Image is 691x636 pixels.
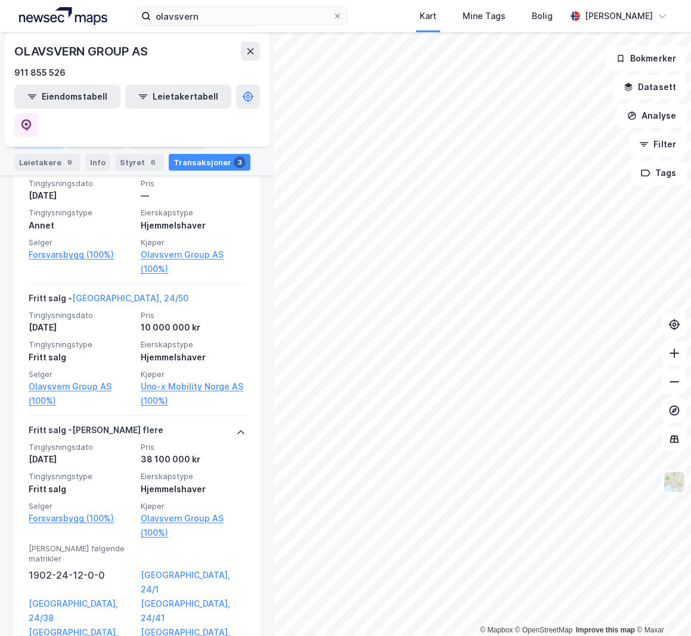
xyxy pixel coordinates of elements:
span: Pris [141,178,246,189]
div: Annet [29,218,134,233]
button: Filter [629,132,686,156]
a: Olavsvern Group AS (100%) [141,511,246,540]
span: Selger [29,501,134,511]
div: Fritt salg [29,482,134,496]
div: — [141,189,246,203]
span: Tinglysningsdato [29,310,134,320]
span: Tinglysningstype [29,208,134,218]
button: Leietakertabell [125,85,231,109]
button: Tags [631,161,686,185]
div: Mine Tags [463,9,506,23]
div: [PERSON_NAME] [585,9,653,23]
div: Hjemmelshaver [141,350,246,365]
div: Styret [115,154,164,171]
div: 38 100 000 kr [141,452,246,467]
span: Eierskapstype [141,208,246,218]
div: [DATE] [29,452,134,467]
button: Datasett [613,75,686,99]
span: Selger [29,369,134,379]
div: Transaksjoner [169,154,250,171]
a: OpenStreetMap [515,626,573,634]
div: Hjemmelshaver [141,482,246,496]
div: Info [85,154,110,171]
span: Selger [29,237,134,248]
div: [DATE] [29,189,134,203]
span: Tinglysningsdato [29,442,134,452]
button: Eiendomstabell [14,85,120,109]
a: Olavsvern Group AS (100%) [141,248,246,276]
iframe: Chat Widget [631,579,691,636]
a: [GEOGRAPHIC_DATA], 24/41 [141,597,246,625]
span: Pris [141,442,246,452]
div: 6 [147,156,159,168]
div: 1902-24-12-0-0 [29,568,134,597]
span: Kjøper [141,501,246,511]
span: Kjøper [141,237,246,248]
div: 9 [64,156,76,168]
div: Kart [420,9,436,23]
div: Fritt salg - [PERSON_NAME] flere [29,423,163,442]
div: Fritt salg - [29,291,188,310]
span: Tinglysningstype [29,339,134,350]
div: 10 000 000 kr [141,320,246,335]
a: [GEOGRAPHIC_DATA], 24/38 [29,597,134,625]
a: Mapbox [480,626,513,634]
span: Tinglysningstype [29,471,134,481]
span: Tinglysningsdato [29,178,134,189]
img: Z [663,471,686,493]
div: Hjemmelshaver [141,218,246,233]
span: Pris [141,310,246,320]
span: [PERSON_NAME] følgende matrikler [29,544,134,564]
div: [DATE] [29,320,134,335]
div: Bolig [532,9,553,23]
span: Eierskapstype [141,471,246,481]
a: Uno-x Mobility Norge AS (100%) [141,379,246,408]
button: Bokmerker [606,47,686,70]
img: logo.a4113a55bc3d86da70a041830d287a7e.svg [19,7,107,25]
div: Fritt salg [29,350,134,365]
a: Olavsvern Group AS (100%) [29,379,134,408]
input: Søk på adresse, matrikkel, gårdeiere, leietakere eller personer [151,7,333,25]
div: 3 [234,156,246,168]
div: 911 855 526 [14,66,66,80]
span: Eierskapstype [141,339,246,350]
a: [GEOGRAPHIC_DATA], 24/1 [141,568,246,597]
a: [GEOGRAPHIC_DATA], 24/50 [72,293,188,303]
a: Forsvarsbygg (100%) [29,511,134,526]
button: Analyse [617,104,686,128]
a: Forsvarsbygg (100%) [29,248,134,262]
div: Leietakere [14,154,80,171]
span: Kjøper [141,369,246,379]
a: Improve this map [576,626,635,634]
div: OLAVSVERN GROUP AS [14,42,150,61]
